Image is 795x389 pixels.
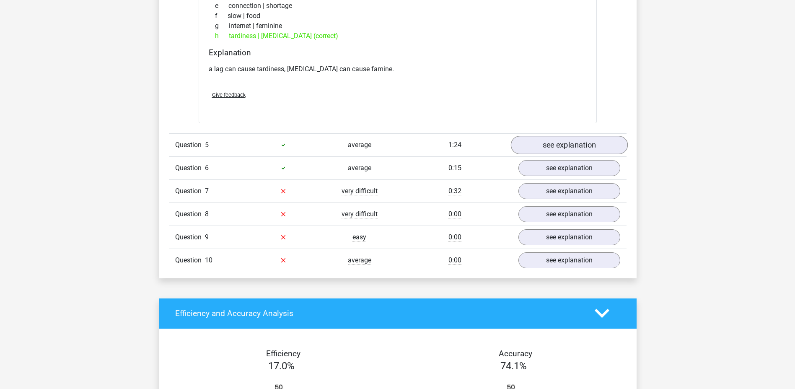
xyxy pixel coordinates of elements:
span: average [348,141,371,149]
span: f [215,11,228,21]
span: 0:15 [448,164,461,172]
span: easy [352,233,366,241]
span: Give feedback [212,92,246,98]
h4: Accuracy [407,349,624,358]
span: 10 [205,256,212,264]
span: 0:00 [448,210,461,218]
span: 0:00 [448,233,461,241]
span: g [215,21,229,31]
span: average [348,256,371,265]
span: 8 [205,210,209,218]
h4: Efficiency [175,349,391,358]
div: slow | food [209,11,587,21]
span: 74.1% [500,360,527,372]
span: 9 [205,233,209,241]
span: Question [175,232,205,242]
span: Question [175,163,205,173]
span: 17.0% [268,360,295,372]
div: internet | feminine [209,21,587,31]
a: see explanation [518,160,620,176]
span: 7 [205,187,209,195]
span: 0:32 [448,187,461,195]
a: see explanation [518,252,620,268]
h4: Explanation [209,48,587,57]
span: 1:24 [448,141,461,149]
span: e [215,1,228,11]
span: very difficult [342,187,378,195]
a: see explanation [518,206,620,222]
span: Question [175,209,205,219]
span: Question [175,140,205,150]
span: Question [175,255,205,265]
div: tardiness | [MEDICAL_DATA] (correct) [209,31,587,41]
a: see explanation [518,229,620,245]
h4: Efficiency and Accuracy Analysis [175,309,582,318]
span: 6 [205,164,209,172]
span: h [215,31,229,41]
span: Question [175,186,205,196]
span: very difficult [342,210,378,218]
span: average [348,164,371,172]
div: connection | shortage [209,1,587,11]
span: 5 [205,141,209,149]
span: 0:00 [448,256,461,265]
a: see explanation [518,183,620,199]
a: see explanation [510,136,627,154]
p: a lag can cause tardiness, [MEDICAL_DATA] can cause famine. [209,64,587,74]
